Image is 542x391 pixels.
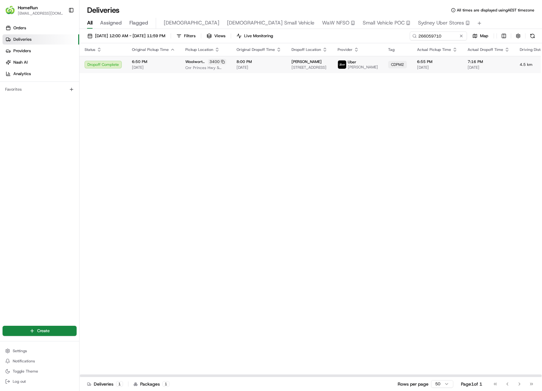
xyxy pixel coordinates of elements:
[3,84,77,94] div: Favorites
[13,48,31,54] span: Providers
[417,59,457,64] span: 6:55 PM
[13,348,27,353] span: Settings
[37,328,50,334] span: Create
[363,19,405,27] span: Small Vehicle POC
[174,31,198,40] button: Filters
[244,33,273,39] span: Live Monitoring
[237,65,281,70] span: [DATE]
[292,47,321,52] span: Dropoff Location
[348,65,378,70] span: [PERSON_NAME]
[3,346,77,355] button: Settings
[208,59,226,65] div: 3400
[13,359,35,364] span: Notifications
[185,65,226,70] span: Cnr Princes Hwy & [PERSON_NAME], Officer, VIC 3809, AU
[457,8,534,13] span: All times are displayed using AEST timezone
[13,59,28,65] span: Nash AI
[234,31,276,40] button: Live Monitoring
[116,381,123,387] div: 1
[398,381,429,387] p: Rows per page
[3,57,79,67] a: Nash AI
[468,47,503,52] span: Actual Dropoff Time
[3,367,77,376] button: Toggle Theme
[3,357,77,366] button: Notifications
[3,46,79,56] a: Providers
[3,34,79,45] a: Deliveries
[100,19,122,27] span: Assigned
[13,37,31,42] span: Deliveries
[185,59,207,64] span: Woolworths Officer (Arena)
[162,381,169,387] div: 1
[132,65,175,70] span: [DATE]
[95,33,165,39] span: [DATE] 12:00 AM - [DATE] 11:59 PM
[417,65,457,70] span: [DATE]
[129,19,148,27] span: Flagged
[214,33,225,39] span: Views
[3,69,79,79] a: Analytics
[132,47,169,52] span: Original Pickup Time
[322,19,349,27] span: WaW NFSO
[85,31,168,40] button: [DATE] 12:00 AM - [DATE] 11:59 PM
[87,381,123,387] div: Deliveries
[461,381,482,387] div: Page 1 of 1
[164,19,219,27] span: [DEMOGRAPHIC_DATA]
[13,379,26,384] span: Log out
[18,4,38,11] button: HomeRun
[204,31,228,40] button: Views
[338,60,346,69] img: uber-new-logo.jpeg
[13,25,26,31] span: Orders
[480,33,488,39] span: Map
[468,65,510,70] span: [DATE]
[338,47,353,52] span: Provider
[3,377,77,386] button: Log out
[3,3,66,18] button: HomeRunHomeRun[EMAIL_ADDRESS][DOMAIN_NAME]
[87,5,120,15] h1: Deliveries
[13,71,31,77] span: Analytics
[3,326,77,336] button: Create
[5,5,15,15] img: HomeRun
[85,47,95,52] span: Status
[348,59,356,65] span: Uber
[388,47,394,52] span: Tag
[391,62,404,67] span: CDPM2
[184,33,196,39] span: Filters
[13,369,38,374] span: Toggle Theme
[528,31,537,40] button: Refresh
[470,31,491,40] button: Map
[292,65,327,70] span: [STREET_ADDRESS]
[237,59,281,64] span: 8:00 PM
[468,59,510,64] span: 7:16 PM
[418,19,464,27] span: Sydney Uber Stores
[87,19,93,27] span: All
[18,11,63,16] button: [EMAIL_ADDRESS][DOMAIN_NAME]
[134,381,169,387] div: Packages
[132,59,175,64] span: 6:50 PM
[417,47,451,52] span: Actual Pickup Time
[3,23,79,33] a: Orders
[292,59,322,64] span: [PERSON_NAME]
[185,47,213,52] span: Pickup Location
[227,19,314,27] span: [DEMOGRAPHIC_DATA] Small Vehicle
[410,31,467,40] input: Type to search
[237,47,275,52] span: Original Dropoff Time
